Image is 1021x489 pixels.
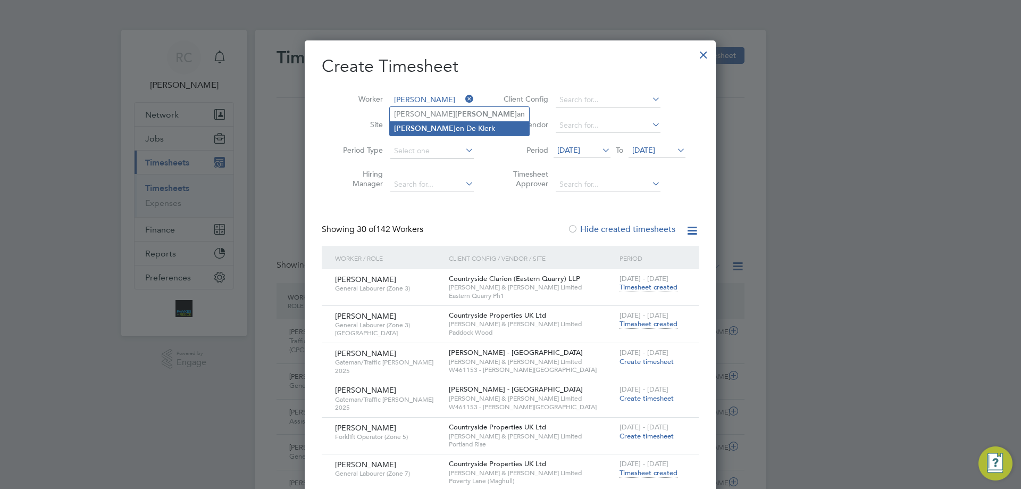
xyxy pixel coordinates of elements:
span: [PERSON_NAME] [335,349,396,358]
span: [PERSON_NAME] & [PERSON_NAME] Limited [449,358,614,366]
span: Poverty Lane (Maghull) [449,477,614,485]
span: [PERSON_NAME] & [PERSON_NAME] Limited [449,320,614,328]
label: Hiring Manager [335,169,383,188]
li: [PERSON_NAME] an [390,107,529,121]
input: Search for... [390,93,474,107]
input: Search for... [556,118,660,133]
b: [PERSON_NAME] [455,110,517,119]
span: [DATE] [557,145,580,155]
span: [DATE] - [DATE] [620,348,668,357]
label: Client Config [500,94,548,104]
div: Worker / Role [332,246,446,270]
span: [PERSON_NAME] [335,460,396,469]
input: Search for... [556,177,660,192]
span: Create timesheet [620,357,674,366]
span: Portland Rise [449,440,614,449]
span: Eastern Quarry Ph1 [449,292,614,300]
span: Gateman/Traffic [PERSON_NAME] 2025 [335,358,441,375]
div: Showing [322,224,425,235]
span: [PERSON_NAME] & [PERSON_NAME] Limited [449,432,614,441]
span: To [613,143,626,157]
input: Search for... [390,177,474,192]
li: en De Klerk [390,121,529,136]
div: Client Config / Vendor / Site [446,246,617,270]
label: Hide created timesheets [567,224,675,235]
span: Gateman/Traffic [PERSON_NAME] 2025 [335,395,441,412]
span: W461153 - [PERSON_NAME][GEOGRAPHIC_DATA] [449,366,614,374]
label: Timesheet Approver [500,169,548,188]
span: Paddock Wood [449,328,614,337]
span: [DATE] - [DATE] [620,385,668,394]
span: [PERSON_NAME] & [PERSON_NAME] Limited [449,283,614,292]
span: [PERSON_NAME] & [PERSON_NAME] Limited [449,469,614,477]
label: Period Type [335,145,383,155]
span: Create timesheet [620,432,674,441]
span: Countryside Properties UK Ltd [449,422,546,432]
span: [PERSON_NAME] [335,385,396,395]
span: Forklift Operator (Zone 5) [335,433,441,441]
div: Period [617,246,688,270]
span: Create timesheet [620,394,674,403]
span: [PERSON_NAME] [335,311,396,321]
span: General Labourer (Zone 3) [GEOGRAPHIC_DATA] [335,321,441,337]
label: Site [335,120,383,129]
span: [DATE] [632,145,655,155]
b: [PERSON_NAME] [394,124,456,133]
span: [DATE] - [DATE] [620,311,668,320]
span: 142 Workers [357,224,423,235]
span: Countryside Properties UK Ltd [449,459,546,468]
span: [PERSON_NAME] [335,423,396,433]
span: General Labourer (Zone 3) [335,284,441,293]
button: Engage Resource Center [978,446,1012,480]
span: [DATE] - [DATE] [620,274,668,283]
span: 30 of [357,224,376,235]
span: [PERSON_NAME] - [GEOGRAPHIC_DATA] [449,348,583,357]
span: [DATE] - [DATE] [620,459,668,468]
span: [PERSON_NAME] - [GEOGRAPHIC_DATA] [449,385,583,394]
span: Countryside Clarion (Eastern Quarry) LLP [449,274,580,283]
span: Timesheet created [620,319,677,329]
label: Worker [335,94,383,104]
h2: Create Timesheet [322,55,699,78]
span: Countryside Properties UK Ltd [449,311,546,320]
label: Period [500,145,548,155]
span: W461153 - [PERSON_NAME][GEOGRAPHIC_DATA] [449,403,614,411]
span: Timesheet created [620,468,677,478]
input: Search for... [556,93,660,107]
span: Timesheet created [620,283,677,292]
span: [PERSON_NAME] [335,275,396,284]
span: [DATE] - [DATE] [620,422,668,432]
span: [PERSON_NAME] & [PERSON_NAME] Limited [449,394,614,403]
input: Select one [390,144,474,159]
span: General Labourer (Zone 7) [335,469,441,478]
